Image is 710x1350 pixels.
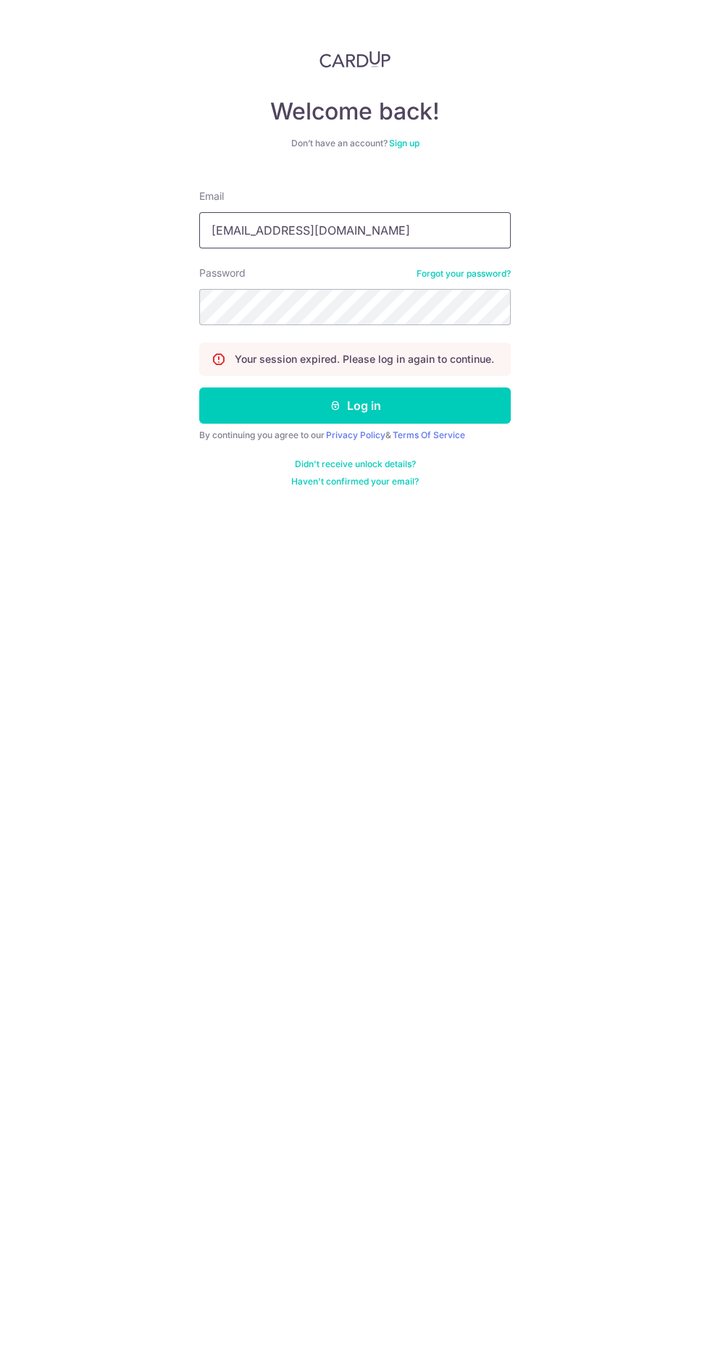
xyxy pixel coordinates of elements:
a: Terms Of Service [393,429,465,440]
div: By continuing you agree to our & [199,429,511,441]
label: Email [199,189,224,204]
h4: Welcome back! [199,97,511,126]
a: Sign up [389,138,419,148]
a: Forgot your password? [417,268,511,280]
a: Didn't receive unlock details? [295,458,416,470]
img: CardUp Logo [319,51,390,68]
a: Haven't confirmed your email? [291,476,419,487]
label: Password [199,266,246,280]
button: Log in [199,387,511,424]
p: Your session expired. Please log in again to continue. [235,352,494,366]
div: Don’t have an account? [199,138,511,149]
input: Enter your Email [199,212,511,248]
a: Privacy Policy [326,429,385,440]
